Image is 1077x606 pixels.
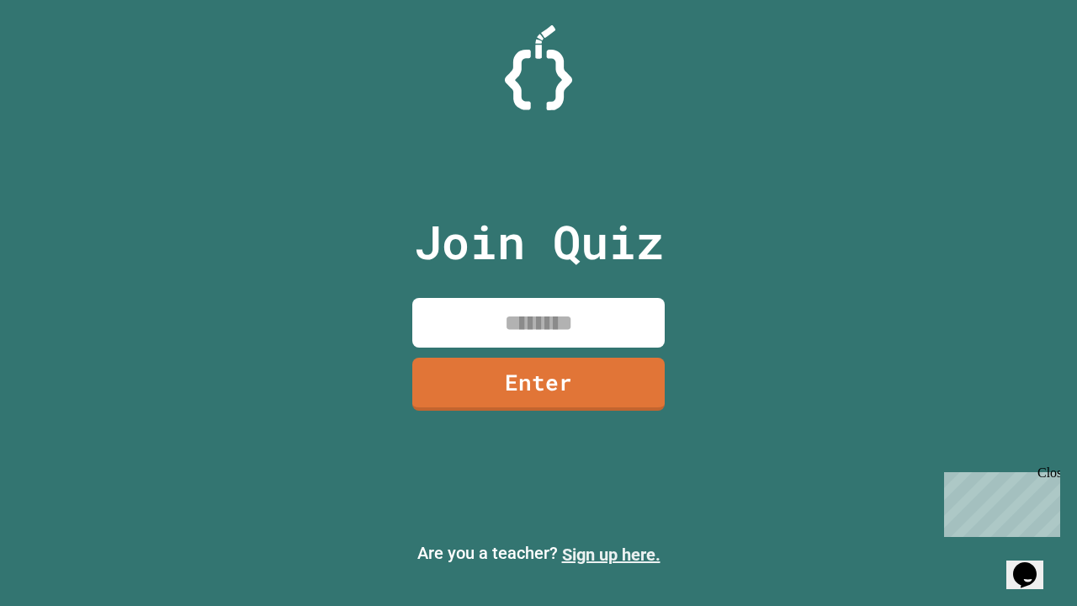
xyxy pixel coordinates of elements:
a: Sign up here. [562,545,661,565]
iframe: chat widget [1006,539,1060,589]
a: Enter [412,358,665,411]
p: Are you a teacher? [13,540,1064,567]
div: Chat with us now!Close [7,7,116,107]
iframe: chat widget [937,465,1060,537]
img: Logo.svg [505,25,572,110]
p: Join Quiz [414,207,664,277]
